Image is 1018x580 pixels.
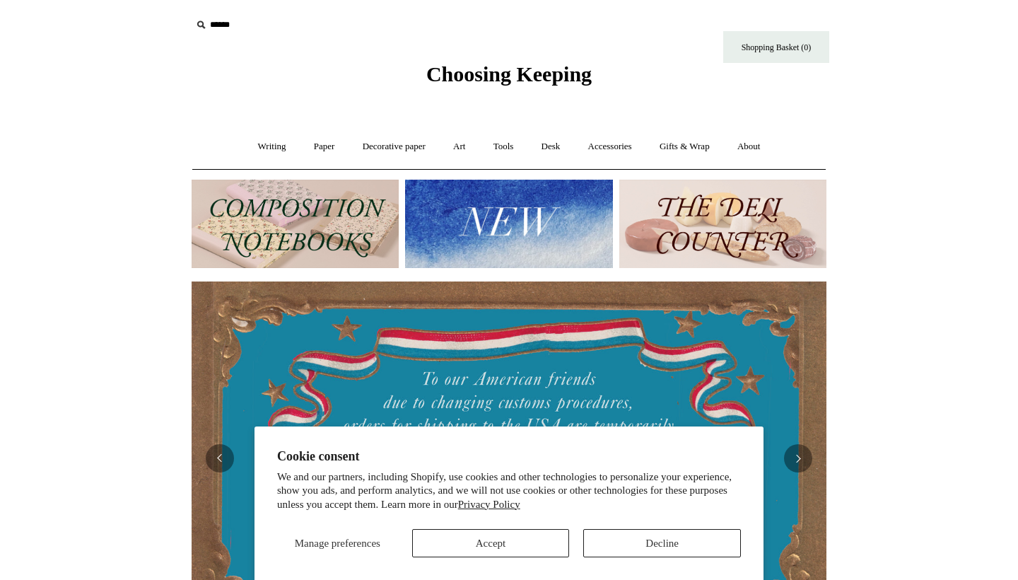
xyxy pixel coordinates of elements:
a: Decorative paper [350,128,438,166]
a: Art [440,128,478,166]
a: Choosing Keeping [426,74,592,83]
button: Next [784,444,812,472]
button: Decline [583,529,741,557]
a: Writing [245,128,299,166]
button: Manage preferences [277,529,398,557]
button: Accept [412,529,570,557]
a: About [725,128,773,166]
a: Privacy Policy [458,499,520,510]
a: Desk [529,128,573,166]
span: Manage preferences [295,538,380,549]
a: Shopping Basket (0) [723,31,829,63]
a: Accessories [575,128,645,166]
a: Tools [481,128,527,166]
h2: Cookie consent [277,449,741,464]
img: 202302 Composition ledgers.jpg__PID:69722ee6-fa44-49dd-a067-31375e5d54ec [192,180,399,268]
span: Choosing Keeping [426,62,592,86]
button: Previous [206,444,234,472]
a: Paper [301,128,348,166]
img: The Deli Counter [619,180,826,268]
img: New.jpg__PID:f73bdf93-380a-4a35-bcfe-7823039498e1 [405,180,612,268]
p: We and our partners, including Shopify, use cookies and other technologies to personalize your ex... [277,470,741,512]
a: Gifts & Wrap [647,128,722,166]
